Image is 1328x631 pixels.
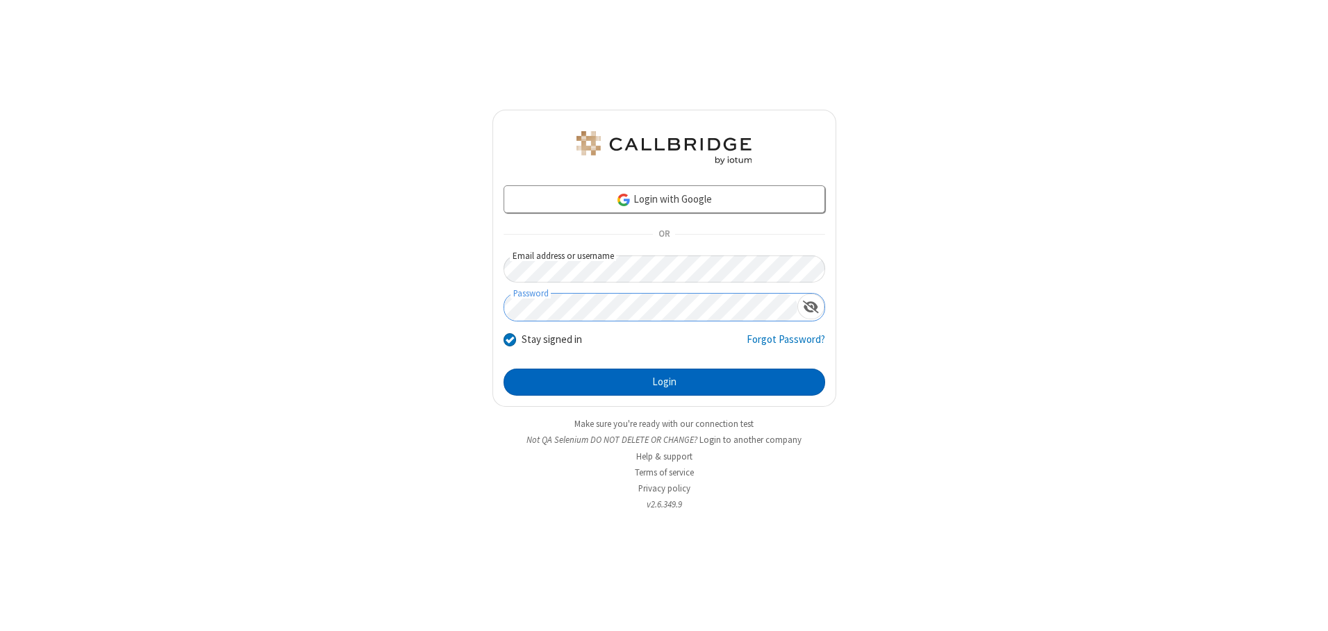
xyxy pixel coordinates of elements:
img: QA Selenium DO NOT DELETE OR CHANGE [574,131,754,165]
a: Login with Google [504,185,825,213]
div: Show password [797,294,824,319]
input: Password [504,294,797,321]
button: Login to another company [699,433,802,446]
span: OR [653,225,675,244]
a: Help & support [636,451,692,462]
a: Privacy policy [638,482,690,494]
li: Not QA Selenium DO NOT DELETE OR CHANGE? [492,433,836,446]
a: Make sure you're ready with our connection test [574,418,754,430]
label: Stay signed in [522,332,582,348]
a: Forgot Password? [747,332,825,358]
a: Terms of service [635,466,694,478]
img: google-icon.png [616,192,631,208]
input: Email address or username [504,255,825,283]
li: v2.6.349.9 [492,498,836,511]
button: Login [504,369,825,396]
